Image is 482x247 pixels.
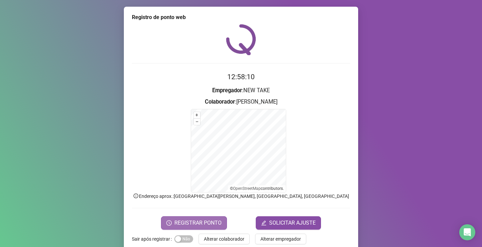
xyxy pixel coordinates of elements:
[459,224,475,240] div: Open Intercom Messenger
[132,193,350,200] p: Endereço aprox. : [GEOGRAPHIC_DATA][PERSON_NAME], [GEOGRAPHIC_DATA], [GEOGRAPHIC_DATA]
[230,186,284,191] li: © contributors.
[255,234,306,244] button: Alterar empregador
[212,87,242,94] strong: Empregador
[226,24,256,55] img: QRPoint
[166,220,172,226] span: clock-circle
[174,219,222,227] span: REGISTRAR PONTO
[194,119,200,125] button: –
[132,13,350,21] div: Registro de ponto web
[132,98,350,106] h3: : [PERSON_NAME]
[132,234,174,244] label: Sair após registrar
[161,216,227,230] button: REGISTRAR PONTO
[256,216,321,230] button: editSOLICITAR AJUSTE
[194,112,200,118] button: +
[261,220,266,226] span: edit
[133,193,139,199] span: info-circle
[269,219,316,227] span: SOLICITAR AJUSTE
[198,234,250,244] button: Alterar colaborador
[204,235,244,243] span: Alterar colaborador
[233,186,261,191] a: OpenStreetMap
[132,86,350,95] h3: : NEW TAKE
[227,73,255,81] time: 12:58:10
[260,235,301,243] span: Alterar empregador
[205,99,235,105] strong: Colaborador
